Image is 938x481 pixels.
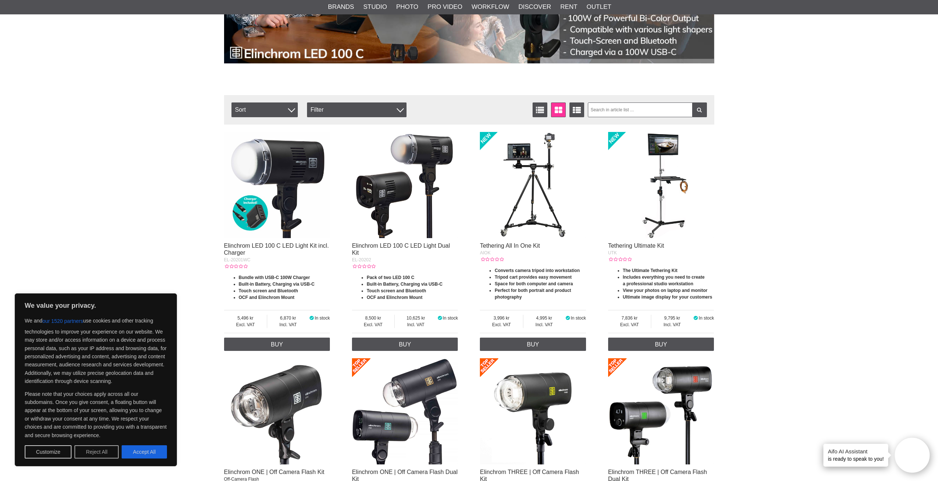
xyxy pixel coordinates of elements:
[396,3,418,10] font: Photo
[472,3,509,10] font: Workflow
[536,322,553,327] font: Incl. VAT
[519,3,551,10] font: Discover
[692,102,707,117] a: Filter
[565,316,571,321] i: In stock
[74,445,119,459] button: Reject All
[224,338,330,351] a: Buy
[620,322,639,327] font: Excl. VAT
[328,2,354,12] a: Brands
[587,2,611,12] a: Outlet
[608,358,714,464] img: Elinchrom THREE | Off Camera Flash Dual Kit
[536,316,547,321] font: 4,995
[363,3,387,10] font: Studio
[621,316,632,321] font: 7,836
[699,316,714,321] font: In stock
[352,132,458,238] img: Elinchrom LED 100 C LED Light Dual Kit
[42,318,83,324] font: our 1520 partners
[352,257,371,262] font: EL-20202
[239,288,298,293] font: Touch screen and Bluetooth
[608,243,664,249] a: Tethering Ultimate Kit
[363,2,387,12] a: Studio
[279,322,297,327] font: Incl. VAT
[36,449,60,455] font: Customize
[237,316,248,321] font: 5,496
[15,293,177,466] div: We value your privacy.
[407,316,420,321] font: 10,625
[122,445,167,459] button: Accept All
[664,316,675,321] font: 9,795
[492,322,511,327] font: Excl. VAT
[655,341,667,348] font: Buy
[311,107,324,113] font: Filter
[623,268,677,273] font: The Ultimate Tethering Kit
[42,314,83,328] button: our 1520 partners
[527,341,539,348] font: Buy
[25,445,72,459] button: Customize
[239,275,310,280] font: Bundle with USB-C 100W Charger
[623,275,705,280] font: Includes everything you need to create
[352,358,458,464] img: Elinchrom ONE | Off Camera Flash Dual Kit
[224,257,251,262] font: EL-20201WC
[352,263,376,270] div: Customer rating: 0
[587,3,611,10] font: Outlet
[25,318,167,384] font: use cookies and other tracking technologies to improve your experience on our website. We may sto...
[828,448,868,454] font: Aifo AI Assistant
[480,250,491,255] font: AIOK
[588,102,707,117] input: Search in article list ...
[224,469,324,475] a: Elinchrom ONE | Off Camera Flash Kit
[569,102,584,117] a: Extended list view
[224,243,329,256] a: Elinchrom LED 100 C LED Light Kit incl. Charger
[364,322,383,327] font: Excl. VAT
[239,295,294,300] font: OCF and Elinchrom Mount
[367,275,414,280] font: Pack of two LED 100 C
[480,358,586,464] img: Elinchrom THREE | Off Camera Flash Kit
[480,338,586,351] a: Buy
[494,316,505,321] font: 3,996
[25,391,167,438] font: Please note that your choices apply across all our subdomains. Once you give consent, a floating ...
[86,449,107,455] font: Reject All
[480,243,540,249] a: Tethering All In One Kit
[495,281,573,286] font: Space for both computer and camera
[133,449,156,455] font: Accept All
[315,316,330,321] font: In stock
[608,132,714,238] img: Tethering Ultimate Kit
[352,243,450,256] a: Elinchrom LED 100 C LED Light Dual Kit
[551,102,566,117] a: Window display
[224,132,330,238] img: Elinchrom LED 100 C LED Light Kit incl. Charger
[495,288,571,300] font: Perfect for both portrait and product photography
[533,102,547,117] a: List view
[367,295,422,300] font: OCF and Elinchrom Mount
[25,302,96,309] font: We value your privacy.
[224,358,330,464] img: Elinchrom ONE | Off Camera Flash Kit
[560,2,577,12] a: Rent
[224,263,248,270] div: Customer rating: 0
[25,318,42,324] font: We and
[828,456,884,462] font: is ready to speak to you!
[367,288,426,293] font: Touch screen and Bluetooth
[396,2,418,12] a: Photo
[428,3,462,10] font: Pro Video
[519,2,551,12] a: Discover
[480,132,586,238] img: Tethering All In One Kit
[428,2,462,12] a: Pro Video
[623,281,693,286] font: a professional studio workstation
[663,322,681,327] font: Incl. VAT
[235,107,246,113] font: Sort
[280,316,291,321] font: 6,870
[399,341,411,348] font: Buy
[328,3,354,10] font: Brands
[480,256,503,263] div: Customer rating: 0
[560,3,577,10] font: Rent
[271,341,283,348] font: Buy
[352,338,458,351] a: Buy
[472,2,509,12] a: Workflow
[608,338,714,351] a: Buy
[693,316,699,321] i: In stock
[236,322,255,327] font: Excl. VAT
[309,316,315,321] i: In stock
[495,275,572,280] font: Tripod cart provides easy movement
